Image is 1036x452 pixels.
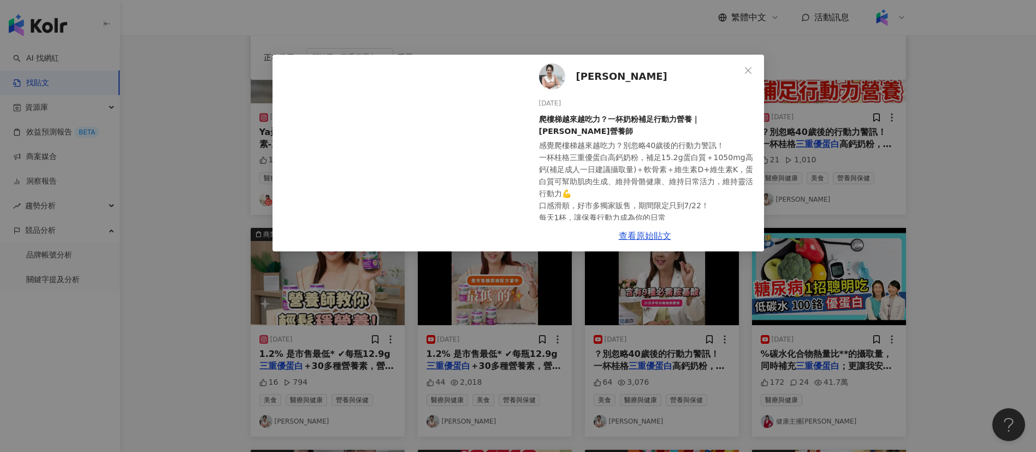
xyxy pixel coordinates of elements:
[539,63,740,90] a: KOL Avatar[PERSON_NAME]
[539,98,755,109] div: [DATE]
[273,55,522,251] iframe: 爬樓梯越來越吃力？一杯奶粉補足行動力營養｜婉萍營養師
[576,69,667,84] span: [PERSON_NAME]
[744,66,753,75] span: close
[539,113,755,137] div: 爬樓梯越來越吃力？一杯奶粉補足行動力營養｜[PERSON_NAME]營養師
[737,60,759,81] button: Close
[619,231,671,241] a: 查看原始貼文
[539,63,565,90] img: KOL Avatar
[539,139,755,260] div: 感覺爬樓梯越來越吃力？別忽略40歲後的行動力警訊！ 一杯桂格三重優蛋白高鈣奶粉，補足15.2g蛋白質＋1050mg高鈣(補足成人一日建議攝取量)＋軟骨素＋維生素D+維生素K，蛋白質可幫助肌肉生成...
